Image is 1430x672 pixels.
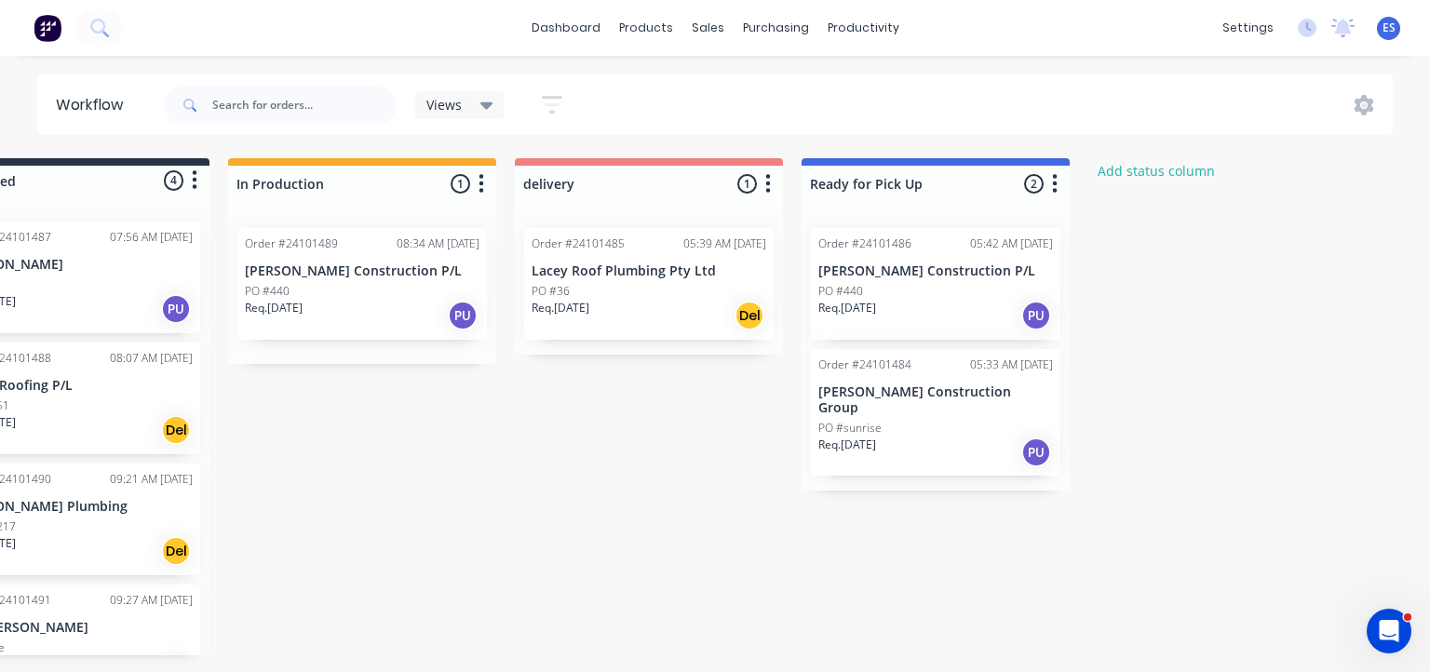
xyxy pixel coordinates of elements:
[237,228,487,340] div: Order #2410148908:34 AM [DATE][PERSON_NAME] Construction P/LPO #440Req.[DATE]PU
[682,14,734,42] div: sales
[1213,14,1283,42] div: settings
[110,350,193,367] div: 08:07 AM [DATE]
[1088,158,1225,183] button: Add status column
[610,14,682,42] div: products
[56,94,132,116] div: Workflow
[532,235,625,252] div: Order #24101485
[532,263,766,279] p: Lacey Roof Plumbing Pty Ltd
[811,349,1060,476] div: Order #2410148405:33 AM [DATE][PERSON_NAME] Construction GroupPO #sunriseReq.[DATE]PU
[110,471,193,488] div: 09:21 AM [DATE]
[1367,609,1411,653] iframe: Intercom live chat
[1383,20,1396,36] span: ES
[532,300,589,316] p: Req. [DATE]
[818,235,911,252] div: Order #24101486
[448,301,478,330] div: PU
[683,235,766,252] div: 05:39 AM [DATE]
[426,95,462,114] span: Views
[1021,301,1051,330] div: PU
[245,263,479,279] p: [PERSON_NAME] Construction P/L
[818,14,909,42] div: productivity
[245,235,338,252] div: Order #24101489
[245,300,303,316] p: Req. [DATE]
[161,415,191,445] div: Del
[34,14,61,42] img: Factory
[161,536,191,566] div: Del
[818,437,876,453] p: Req. [DATE]
[970,235,1053,252] div: 05:42 AM [DATE]
[818,300,876,316] p: Req. [DATE]
[818,384,1053,416] p: [PERSON_NAME] Construction Group
[811,228,1060,340] div: Order #2410148605:42 AM [DATE][PERSON_NAME] Construction P/LPO #440Req.[DATE]PU
[818,263,1053,279] p: [PERSON_NAME] Construction P/L
[245,283,290,300] p: PO #440
[524,228,774,340] div: Order #2410148505:39 AM [DATE]Lacey Roof Plumbing Pty LtdPO #36Req.[DATE]Del
[818,356,911,373] div: Order #24101484
[110,229,193,246] div: 07:56 AM [DATE]
[397,235,479,252] div: 08:34 AM [DATE]
[818,420,882,437] p: PO #sunrise
[818,283,863,300] p: PO #440
[161,294,191,324] div: PU
[1021,437,1051,467] div: PU
[735,301,764,330] div: Del
[532,283,570,300] p: PO #36
[970,356,1053,373] div: 05:33 AM [DATE]
[212,87,397,124] input: Search for orders...
[734,14,818,42] div: purchasing
[110,592,193,609] div: 09:27 AM [DATE]
[522,14,610,42] a: dashboard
